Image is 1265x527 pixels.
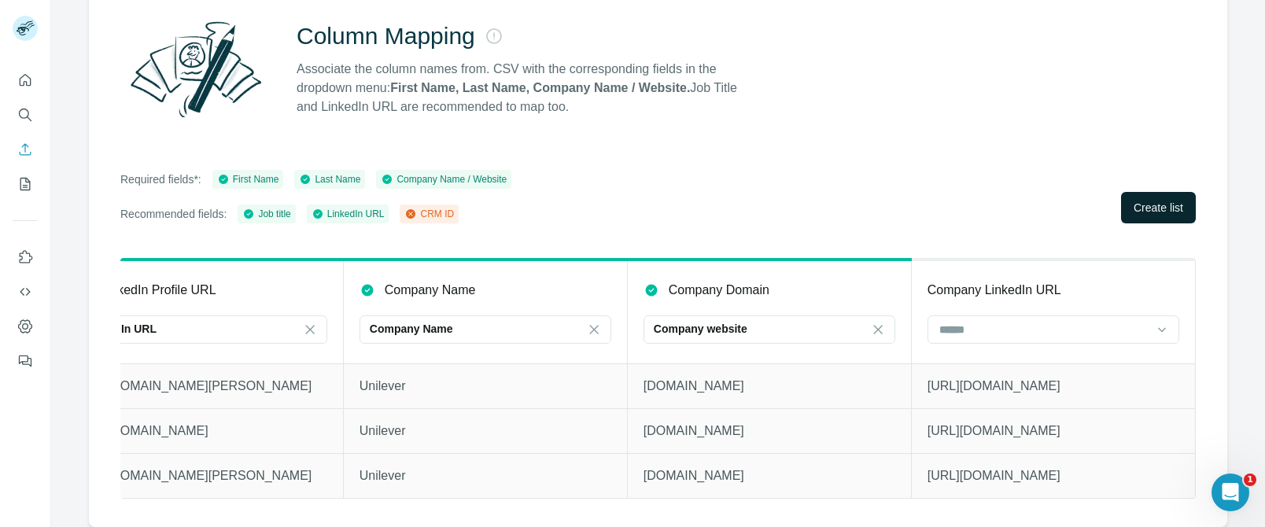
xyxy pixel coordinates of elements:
button: Start recording [100,394,112,407]
p: [DOMAIN_NAME] [644,377,895,396]
p: [URL][DOMAIN_NAME][PERSON_NAME] [76,466,327,485]
p: Company LinkedIn URL [928,281,1061,300]
button: Dashboard [13,312,38,341]
h2: Column Mapping [297,22,475,50]
li: Empty columns being included in the CSV download [37,293,290,322]
h1: FinAI [76,8,108,20]
div: Job title [242,207,290,221]
img: Profile image for FinAI [45,9,70,34]
div: CRM ID [404,207,454,221]
div: Just uploaded another list for enrichment and had all the same issues I listed in our chat [57,35,302,100]
p: Associate the column names from. CSV with the corresponding fields in the dropdown menu: Job Titl... [297,60,751,116]
button: Feedback [13,347,38,375]
p: Company Name [370,321,453,337]
button: Scroll to bottom [144,324,171,351]
p: Unilever [360,466,611,485]
span: Create list [1134,200,1183,216]
div: caitlin@flow.digital says… [13,35,302,112]
p: Company Name [385,281,476,300]
div: Just uploaded another list for enrichment and had all the same issues I listed in our chat [69,44,290,90]
p: LinkedIn URL [86,321,157,337]
button: Send a message… [270,388,295,413]
button: Search [13,101,38,129]
div: Close [276,6,304,35]
iframe: Intercom live chat [1212,474,1249,511]
div: Company Name / Website [381,172,507,186]
div: Oh no! Having the same issues on your second upload confirms this is a systematic problem with ho... [25,122,290,199]
button: Emoji picker [50,394,62,407]
div: First Name [217,172,279,186]
p: Company website [654,321,747,337]
p: [DOMAIN_NAME] [644,422,895,440]
p: Unilever [360,377,611,396]
p: Required fields*: [120,171,201,187]
button: Upload attachment [24,394,37,407]
p: [URL][DOMAIN_NAME] [928,422,1179,440]
p: [DOMAIN_NAME] [644,466,895,485]
button: Enrich CSV [13,135,38,164]
div: Since you've now experienced this on multiple uploads with: [25,206,290,237]
button: Use Surfe API [13,278,38,306]
textarea: Message… [13,361,301,388]
button: go back [10,6,40,36]
p: [URL][DOMAIN_NAME][PERSON_NAME] [76,377,327,396]
li: All contacts getting assigned the same company name (despite different companies in your original... [37,245,290,289]
p: LinkedIn Profile URL [101,281,216,300]
button: Gif picker [75,394,87,407]
p: The team can also help [76,20,196,35]
button: Use Surfe on LinkedIn [13,243,38,271]
span: 1 [1244,474,1256,486]
strong: First Name, Last Name, Company Name / Website. [390,81,690,94]
button: Create list [1121,192,1196,223]
p: Company Domain [669,281,769,300]
p: Recommended fields: [120,206,227,222]
div: LinkedIn URL [312,207,385,221]
p: Unilever [360,422,611,440]
button: My lists [13,170,38,198]
p: [URL][DOMAIN_NAME] [928,377,1179,396]
button: Quick start [13,66,38,94]
p: [URL][DOMAIN_NAME] [76,422,327,440]
div: Last Name [299,172,360,186]
img: Surfe Illustration - Column Mapping [120,13,271,126]
button: Home [246,6,276,36]
p: [URL][DOMAIN_NAME] [928,466,1179,485]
